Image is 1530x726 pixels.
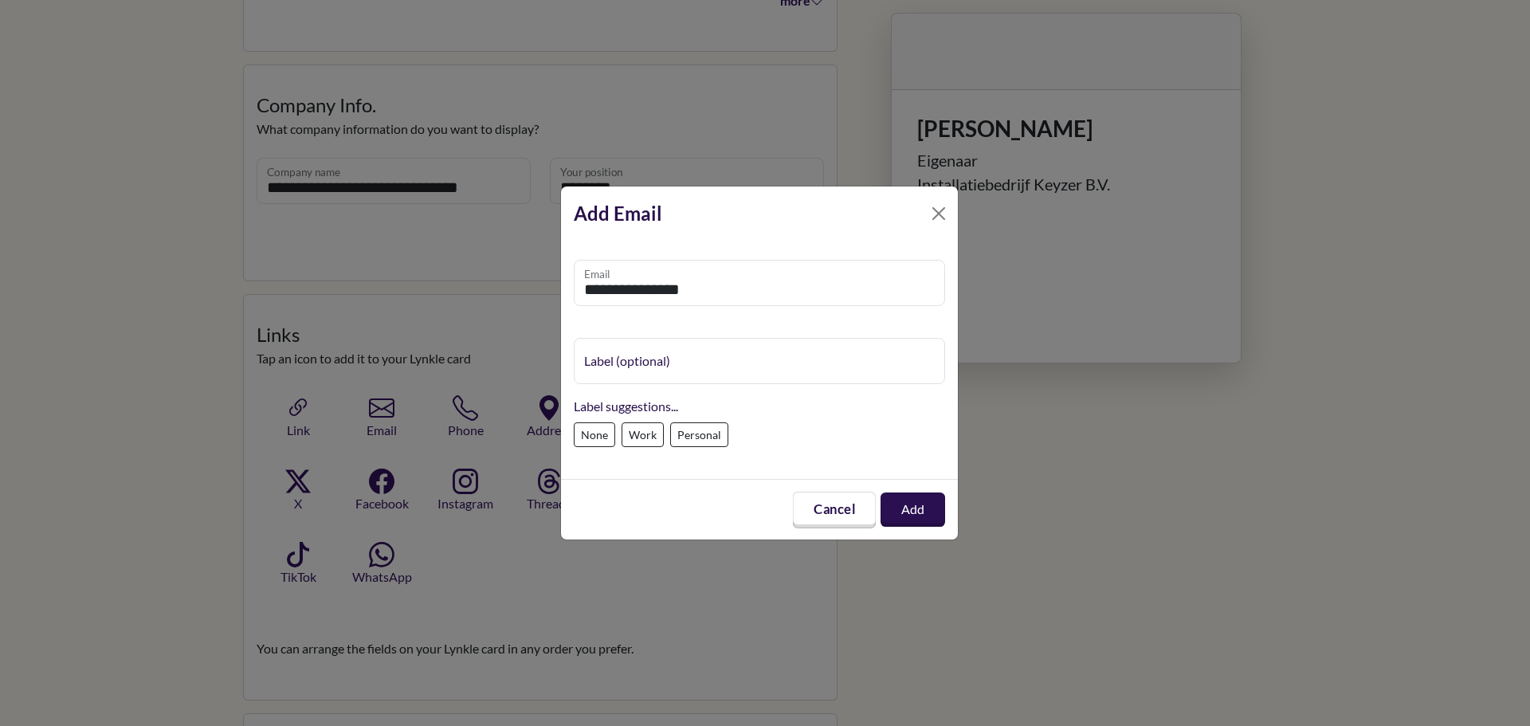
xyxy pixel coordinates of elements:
[793,492,877,528] button: Cancel
[881,493,944,528] button: Add
[670,422,728,447] label: Personal
[574,398,678,414] span: Label suggestions...
[622,422,664,447] label: Work
[574,422,615,447] label: None
[926,201,951,226] button: Close
[574,202,662,225] strong: Add Email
